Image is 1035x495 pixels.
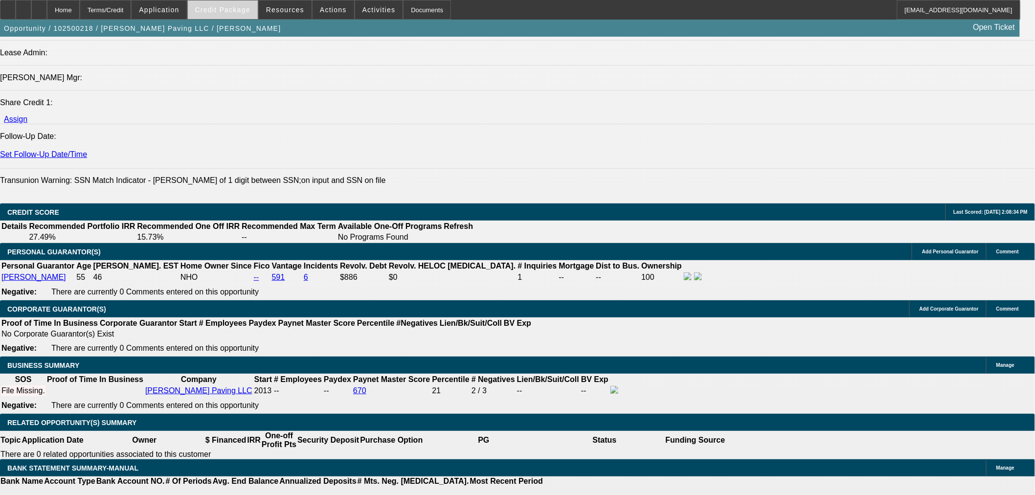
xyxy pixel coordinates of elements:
div: 2 / 3 [472,386,515,395]
b: Dist to Bus. [596,262,640,270]
img: facebook-icon.png [610,386,618,394]
b: Percentile [357,319,394,327]
span: There are currently 0 Comments entered on this opportunity [51,344,259,352]
td: 15.73% [136,232,240,242]
th: Security Deposit [297,431,360,450]
b: Revolv. HELOC [MEDICAL_DATA]. [389,262,516,270]
span: Activities [362,6,396,14]
b: Ownership [641,262,682,270]
span: Last Scored: [DATE] 2:08:34 PM [953,209,1028,215]
th: Application Date [21,431,84,450]
div: File Missing. [1,386,45,395]
span: RELATED OPPORTUNITY(S) SUMMARY [7,419,136,427]
th: Avg. End Balance [212,476,279,486]
th: Owner [84,431,205,450]
b: [PERSON_NAME]. EST [93,262,179,270]
b: Vantage [272,262,302,270]
b: Start [179,319,197,327]
span: PERSONAL GUARANTOR(S) [7,248,101,256]
span: There are currently 0 Comments entered on this opportunity [51,288,259,296]
b: Paynet Master Score [353,375,430,383]
td: NHO [180,272,252,283]
th: One-off Profit Pts [261,431,297,450]
b: # Negatives [472,375,515,383]
th: Recommended Max Term [241,222,337,231]
b: Negative: [1,401,37,409]
th: Annualized Deposits [279,476,357,486]
th: Bank Account NO. [96,476,165,486]
td: -- [517,385,580,396]
button: Application [132,0,186,19]
td: -- [559,272,595,283]
td: 27.49% [28,232,135,242]
span: CORPORATE GUARANTOR(S) [7,305,106,313]
th: # Mts. Neg. [MEDICAL_DATA]. [357,476,470,486]
td: 46 [93,272,179,283]
b: Fico [254,262,270,270]
th: Proof of Time In Business [46,375,144,384]
td: $0 [388,272,517,283]
th: Refresh [444,222,474,231]
b: Home Owner Since [180,262,252,270]
b: # Employees [199,319,247,327]
td: No Corporate Guarantor(s) Exist [1,329,536,339]
span: BANK STATEMENT SUMMARY-MANUAL [7,464,138,472]
span: CREDIT SCORE [7,208,59,216]
th: Available One-Off Programs [337,222,443,231]
span: Manage [996,465,1014,471]
img: linkedin-icon.png [694,272,702,280]
b: Percentile [432,375,469,383]
span: Comment [996,249,1019,254]
th: Recommended One Off IRR [136,222,240,231]
a: 6 [304,273,308,281]
span: There are currently 0 Comments entered on this opportunity [51,401,259,409]
th: Details [1,222,27,231]
th: IRR [247,431,261,450]
b: BV Exp [581,375,608,383]
td: 100 [641,272,682,283]
td: -- [323,385,352,396]
b: #Negatives [397,319,438,327]
th: Purchase Option [360,431,423,450]
b: Incidents [304,262,338,270]
span: Manage [996,362,1014,368]
div: 21 [432,386,469,395]
span: Add Personal Guarantor [922,249,979,254]
b: Corporate Guarantor [100,319,177,327]
a: Open Ticket [969,19,1019,36]
b: Age [76,262,91,270]
span: Credit Package [195,6,250,14]
a: [PERSON_NAME] [1,273,66,281]
td: -- [581,385,609,396]
th: Funding Source [665,431,726,450]
b: Lien/Bk/Suit/Coll [440,319,502,327]
b: # Employees [274,375,322,383]
a: [PERSON_NAME] Paving LLC [145,386,252,395]
th: Status [544,431,665,450]
th: PG [423,431,544,450]
td: No Programs Found [337,232,443,242]
b: Personal Guarantor [1,262,74,270]
td: -- [596,272,640,283]
td: 55 [76,272,91,283]
b: BV Exp [504,319,531,327]
b: Mortgage [559,262,594,270]
b: Negative: [1,344,37,352]
span: Comment [996,306,1019,312]
th: # Of Periods [165,476,212,486]
b: Paydex [324,375,351,383]
b: Paydex [249,319,276,327]
td: 2013 [254,385,272,396]
b: Paynet Master Score [278,319,355,327]
a: 670 [353,386,366,395]
a: 591 [272,273,285,281]
th: Account Type [44,476,96,486]
b: Lien/Bk/Suit/Coll [517,375,579,383]
img: facebook-icon.png [684,272,692,280]
b: Negative: [1,288,37,296]
span: Opportunity / 102500218 / [PERSON_NAME] Paving LLC / [PERSON_NAME] [4,24,281,32]
button: Actions [313,0,354,19]
th: Proof of Time In Business [1,318,98,328]
th: Recommended Portfolio IRR [28,222,135,231]
td: 1 [517,272,557,283]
